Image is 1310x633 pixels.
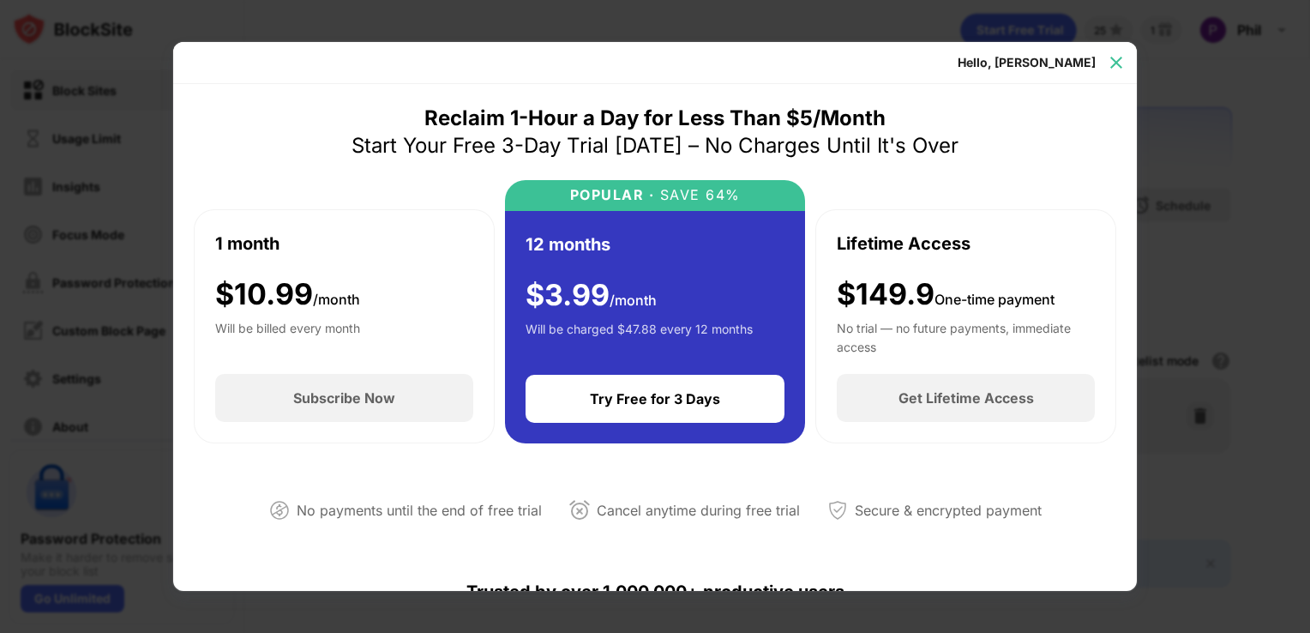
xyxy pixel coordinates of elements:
div: 1 month [215,231,279,256]
div: Reclaim 1-Hour a Day for Less Than $5/Month [424,105,886,132]
div: Trusted by over 1,000,000+ productive users [194,551,1116,633]
img: not-paying [269,500,290,521]
div: $ 3.99 [526,278,657,313]
div: Hello, [PERSON_NAME] [958,56,1096,69]
div: Start Your Free 3-Day Trial [DATE] – No Charges Until It's Over [352,132,958,160]
span: /month [313,291,360,308]
img: secured-payment [827,500,848,521]
div: No payments until the end of free trial [297,498,542,523]
div: $149.9 [837,277,1055,312]
span: One-time payment [934,291,1055,308]
div: Subscribe Now [293,389,395,407]
div: Secure & encrypted payment [855,498,1042,523]
div: Will be charged $47.88 every 12 months [526,320,753,354]
div: 12 months [526,232,610,257]
div: Cancel anytime during free trial [597,498,800,523]
div: No trial — no future payments, immediate access [837,319,1095,353]
div: Lifetime Access [837,231,970,256]
div: Will be billed every month [215,319,360,353]
span: /month [610,292,657,309]
div: Get Lifetime Access [898,389,1034,407]
img: cancel-anytime [569,500,590,521]
div: $ 10.99 [215,277,360,312]
div: POPULAR · [570,187,655,203]
div: SAVE 64% [654,187,741,203]
div: Try Free for 3 Days [590,390,720,407]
